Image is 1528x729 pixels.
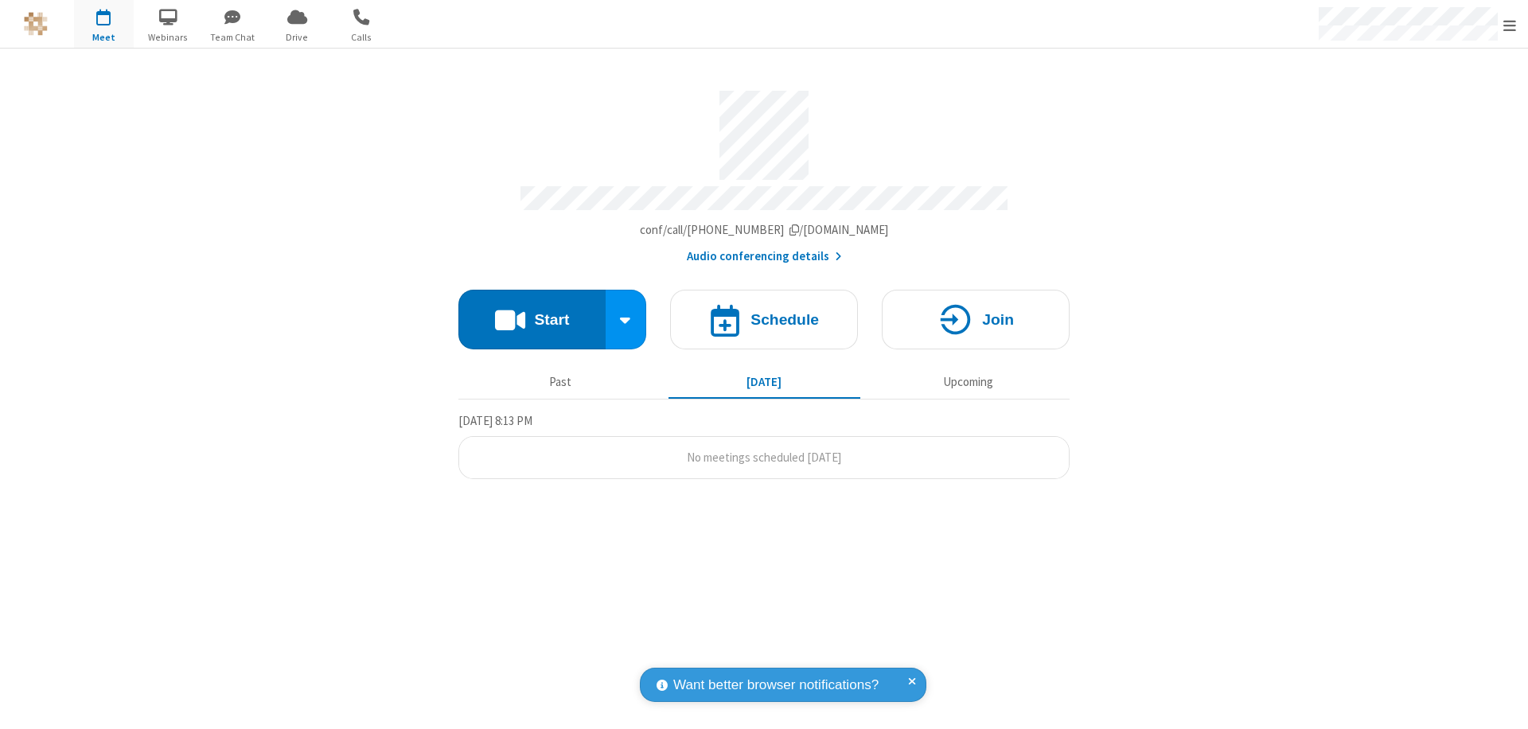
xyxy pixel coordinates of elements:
[458,413,532,428] span: [DATE] 8:13 PM
[24,12,48,36] img: QA Selenium DO NOT DELETE OR CHANGE
[138,30,198,45] span: Webinars
[534,312,569,327] h4: Start
[332,30,392,45] span: Calls
[267,30,327,45] span: Drive
[670,290,858,349] button: Schedule
[982,312,1014,327] h4: Join
[872,367,1064,397] button: Upcoming
[668,367,860,397] button: [DATE]
[750,312,819,327] h4: Schedule
[640,222,889,237] span: Copy my meeting room link
[465,367,657,397] button: Past
[640,221,889,240] button: Copy my meeting room linkCopy my meeting room link
[458,290,606,349] button: Start
[458,79,1070,266] section: Account details
[882,290,1070,349] button: Join
[458,411,1070,480] section: Today's Meetings
[687,450,841,465] span: No meetings scheduled [DATE]
[74,30,134,45] span: Meet
[673,675,879,696] span: Want better browser notifications?
[687,248,842,266] button: Audio conferencing details
[203,30,263,45] span: Team Chat
[606,290,647,349] div: Start conference options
